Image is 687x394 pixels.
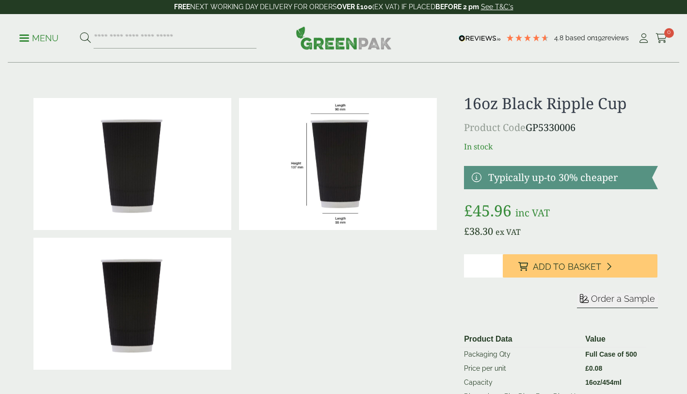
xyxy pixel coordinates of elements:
strong: FREE [174,3,190,11]
bdi: 45.96 [464,200,511,221]
img: REVIEWS.io [459,35,501,42]
img: 16oz Black Ripple Cup 0 [33,98,231,230]
button: Add to Basket [503,254,657,278]
strong: 16oz/454ml [585,378,622,386]
span: £ [464,200,473,221]
span: reviews [605,34,629,42]
span: inc VAT [515,206,550,219]
span: Product Code [464,121,526,134]
span: Add to Basket [533,262,601,272]
span: 4.8 [554,34,565,42]
span: Order a Sample [591,294,655,304]
div: 4.8 Stars [506,33,549,42]
h1: 16oz Black Ripple Cup [464,94,657,113]
bdi: 38.30 [464,225,493,238]
span: 0 [664,28,674,38]
a: See T&C's [481,3,513,11]
p: GP5330006 [464,120,657,135]
bdi: 0.08 [585,364,602,372]
span: £ [585,364,589,372]
img: RippleCup_16ozBlack [239,98,437,230]
strong: Full Case of 500 [585,350,637,358]
span: £ [464,225,469,238]
strong: BEFORE 2 pm [435,3,479,11]
td: Price per unit [460,361,581,376]
i: Cart [655,33,668,43]
p: Menu [19,33,59,44]
span: 192 [595,34,605,42]
strong: OVER £100 [337,3,372,11]
span: Based on [565,34,595,42]
th: Value [581,331,646,347]
td: Packaging Qty [460,347,581,362]
img: 16oz Black Ripple Cup Single Sleeve Of 0 [33,238,231,370]
th: Product Data [460,331,581,347]
a: Menu [19,33,59,42]
p: In stock [464,141,657,152]
button: Order a Sample [577,293,658,308]
a: 0 [655,31,668,46]
span: ex VAT [495,227,521,237]
img: GreenPak Supplies [296,26,392,49]
i: My Account [638,33,650,43]
td: Capacity [460,376,581,390]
